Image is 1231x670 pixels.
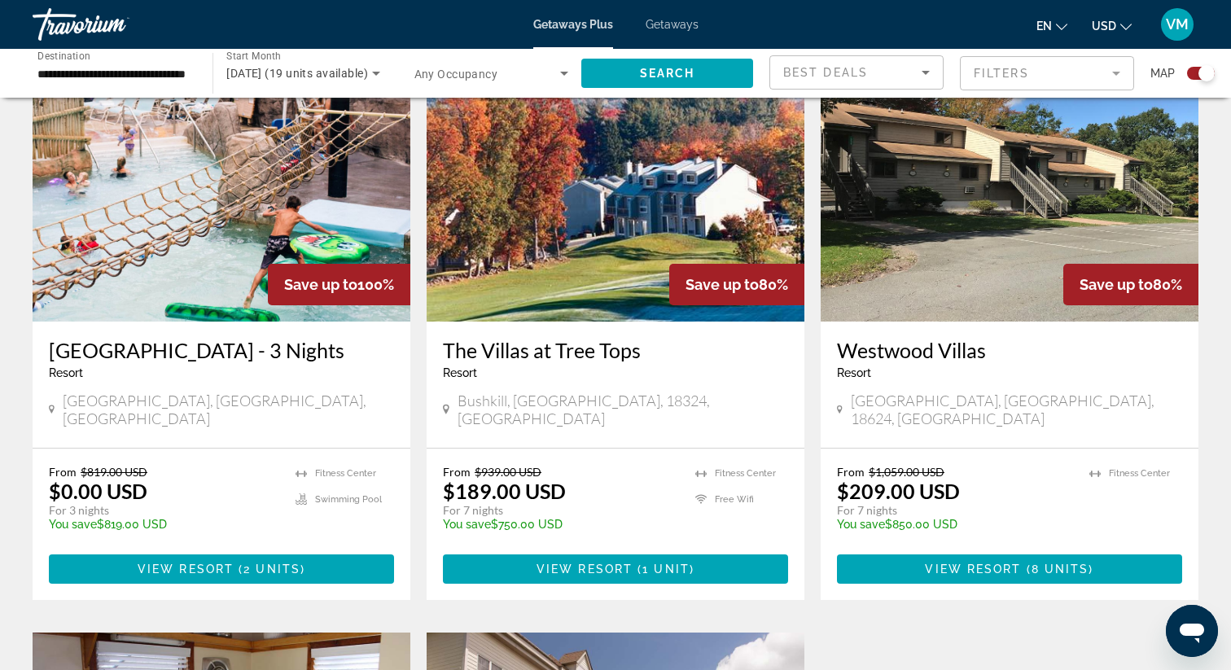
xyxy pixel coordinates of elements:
[1080,276,1153,293] span: Save up to
[715,468,776,479] span: Fitness Center
[686,276,759,293] span: Save up to
[581,59,753,88] button: Search
[443,338,788,362] a: The Villas at Tree Tops
[443,518,491,531] span: You save
[49,518,279,531] p: $819.00 USD
[49,554,394,584] button: View Resort(2 units)
[1092,20,1116,33] span: USD
[49,366,83,379] span: Resort
[138,563,234,576] span: View Resort
[226,67,368,80] span: [DATE] (19 units available)
[925,563,1021,576] span: View Resort
[49,465,77,479] span: From
[1166,16,1189,33] span: VM
[642,563,690,576] span: 1 unit
[443,479,566,503] p: $189.00 USD
[1036,20,1052,33] span: en
[443,518,679,531] p: $750.00 USD
[837,554,1182,584] button: View Resort(8 units)
[837,503,1073,518] p: For 7 nights
[49,338,394,362] a: [GEOGRAPHIC_DATA] - 3 Nights
[475,465,541,479] span: $939.00 USD
[633,563,694,576] span: ( )
[960,55,1134,91] button: Filter
[837,479,960,503] p: $209.00 USD
[226,50,281,62] span: Start Month
[533,18,613,31] a: Getaways Plus
[33,3,195,46] a: Travorium
[837,518,1073,531] p: $850.00 USD
[458,392,788,427] span: Bushkill, [GEOGRAPHIC_DATA], 18324, [GEOGRAPHIC_DATA]
[537,563,633,576] span: View Resort
[783,66,868,79] span: Best Deals
[669,264,804,305] div: 80%
[63,392,394,427] span: [GEOGRAPHIC_DATA], [GEOGRAPHIC_DATA], [GEOGRAPHIC_DATA]
[837,465,865,479] span: From
[49,479,147,503] p: $0.00 USD
[49,518,97,531] span: You save
[33,61,410,322] img: S183O01X.jpg
[783,63,930,82] mat-select: Sort by
[1166,605,1218,657] iframe: Button to launch messaging window
[37,50,90,61] span: Destination
[1032,563,1089,576] span: 8 units
[1063,264,1198,305] div: 80%
[1036,14,1067,37] button: Change language
[315,494,382,505] span: Swimming Pool
[49,503,279,518] p: For 3 nights
[284,276,357,293] span: Save up to
[646,18,699,31] a: Getaways
[414,68,498,81] span: Any Occupancy
[837,366,871,379] span: Resort
[234,563,305,576] span: ( )
[443,554,788,584] button: View Resort(1 unit)
[1092,14,1132,37] button: Change currency
[427,61,804,322] img: ii_tts1.jpg
[443,465,471,479] span: From
[315,468,376,479] span: Fitness Center
[837,338,1182,362] a: Westwood Villas
[837,518,885,531] span: You save
[821,61,1198,322] img: ii_wsp1.jpg
[1109,468,1170,479] span: Fitness Center
[869,465,944,479] span: $1,059.00 USD
[1022,563,1094,576] span: ( )
[1150,62,1175,85] span: Map
[268,264,410,305] div: 100%
[243,563,300,576] span: 2 units
[715,494,754,505] span: Free Wifi
[443,366,477,379] span: Resort
[443,503,679,518] p: For 7 nights
[851,392,1182,427] span: [GEOGRAPHIC_DATA], [GEOGRAPHIC_DATA], 18624, [GEOGRAPHIC_DATA]
[81,465,147,479] span: $819.00 USD
[640,67,695,80] span: Search
[1156,7,1198,42] button: User Menu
